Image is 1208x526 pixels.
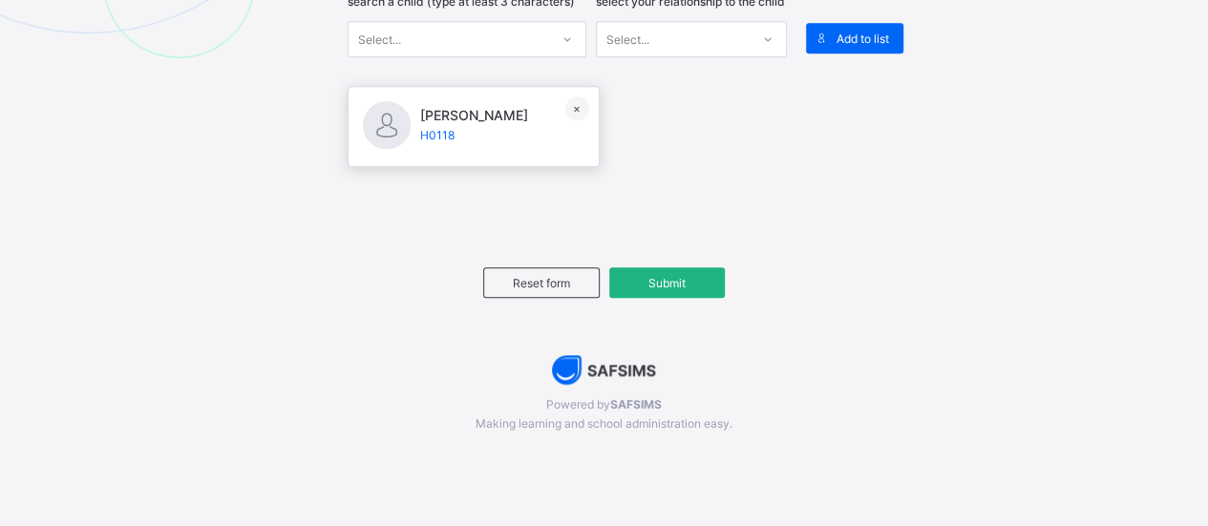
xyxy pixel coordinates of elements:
span: Making learning and school administration easy. [302,416,906,431]
span: Reset form [498,276,584,290]
span: H0118 [420,128,528,142]
div: × [565,96,589,120]
span: [PERSON_NAME] [420,107,528,123]
span: Add to list [837,32,889,46]
div: Select... [606,21,649,57]
div: Select... [358,21,401,57]
span: Submit [624,276,711,290]
img: AdK1DDW6R+oPwAAAABJRU5ErkJggg== [552,355,656,385]
span: Powered by [302,397,906,411]
b: SAFSIMS [610,397,662,411]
